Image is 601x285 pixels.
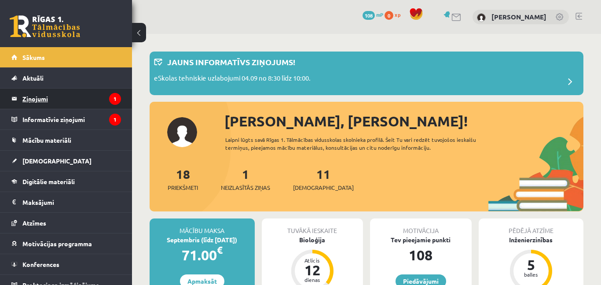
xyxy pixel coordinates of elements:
a: Digitālie materiāli [11,171,121,192]
legend: Ziņojumi [22,89,121,109]
i: 1 [109,93,121,105]
a: Konferences [11,254,121,274]
a: [DEMOGRAPHIC_DATA] [11,151,121,171]
div: Mācību maksa [150,218,255,235]
span: Digitālie materiāli [22,178,75,185]
img: Kaspars Dombrovskis [477,13,486,22]
a: [PERSON_NAME] [491,12,546,21]
div: dienas [299,277,326,282]
a: Mācību materiāli [11,130,121,150]
a: 1Neizlasītās ziņas [221,166,270,192]
div: Pēdējā atzīme [479,218,584,235]
a: Rīgas 1. Tālmācības vidusskola [10,15,80,37]
div: 108 [370,244,472,266]
span: Atzīmes [22,219,46,227]
a: Motivācijas programma [11,233,121,254]
span: Priekšmeti [168,183,198,192]
a: Atzīmes [11,213,121,233]
a: Aktuāli [11,68,121,88]
div: balles [518,272,544,277]
div: Septembris (līdz [DATE]) [150,235,255,244]
a: Maksājumi [11,192,121,212]
p: eSkolas tehniskie uzlabojumi 04.09 no 8:30 līdz 10:00. [154,73,311,85]
span: Neizlasītās ziņas [221,183,270,192]
div: [PERSON_NAME], [PERSON_NAME]! [224,111,583,132]
a: Informatīvie ziņojumi1 [11,109,121,130]
legend: Maksājumi [22,192,121,212]
span: [DEMOGRAPHIC_DATA] [293,183,354,192]
span: mP [376,11,383,18]
div: Tev pieejamie punkti [370,235,472,244]
div: Atlicis [299,258,326,263]
span: Sākums [22,53,45,61]
div: Motivācija [370,218,472,235]
span: [DEMOGRAPHIC_DATA] [22,157,92,165]
legend: Informatīvie ziņojumi [22,109,121,130]
a: Ziņojumi1 [11,89,121,109]
p: Jauns informatīvs ziņojums! [167,56,295,68]
div: Bioloģija [262,235,363,244]
span: Aktuāli [22,74,44,82]
div: Laipni lūgts savā Rīgas 1. Tālmācības vidusskolas skolnieka profilā. Šeit Tu vari redzēt tuvojošo... [225,136,486,152]
div: Tuvākā ieskaite [262,218,363,235]
span: xp [395,11,400,18]
div: Inženierzinības [479,235,584,244]
span: Mācību materiāli [22,136,71,144]
a: 18Priekšmeti [168,166,198,192]
span: € [217,244,223,256]
span: Motivācijas programma [22,240,92,248]
a: 0 xp [385,11,405,18]
a: Sākums [11,47,121,67]
span: 108 [363,11,375,20]
span: Konferences [22,260,59,268]
a: 11[DEMOGRAPHIC_DATA] [293,166,354,192]
span: 0 [385,11,393,20]
div: 71.00 [150,244,255,266]
i: 1 [109,114,121,126]
div: 5 [518,258,544,272]
div: 12 [299,263,326,277]
a: Jauns informatīvs ziņojums! eSkolas tehniskie uzlabojumi 04.09 no 8:30 līdz 10:00. [154,56,579,91]
a: 108 mP [363,11,383,18]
